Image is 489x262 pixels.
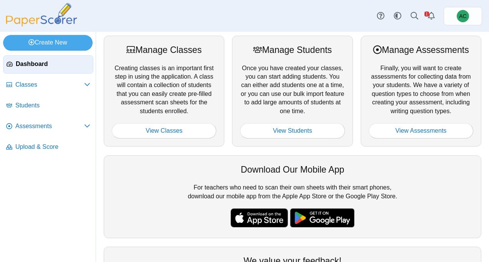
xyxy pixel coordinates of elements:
div: Creating classes is an important first step in using the application. A class will contain a coll... [104,36,224,147]
a: Alerts [423,8,440,25]
span: Students [15,101,90,110]
div: Manage Assessments [369,44,473,56]
span: Andrew Christman [457,10,469,22]
span: Andrew Christman [459,13,466,19]
div: Manage Students [240,44,345,56]
span: Upload & Score [15,143,90,151]
a: Classes [3,76,93,94]
a: PaperScorer [3,21,80,28]
img: google-play-badge.png [290,208,355,227]
a: View Classes [112,123,216,138]
img: apple-store-badge.svg [230,208,288,227]
a: Assessments [3,117,93,136]
a: Create New [3,35,93,50]
a: Dashboard [3,55,93,74]
img: PaperScorer [3,3,80,26]
a: Upload & Score [3,138,93,157]
a: Students [3,97,93,115]
div: Finally, you will want to create assessments for collecting data from your students. We have a va... [361,36,481,147]
a: Andrew Christman [444,7,482,25]
span: Classes [15,81,84,89]
div: For teachers who need to scan their own sheets with their smart phones, download our mobile app f... [104,155,481,238]
div: Once you have created your classes, you can start adding students. You can either add students on... [232,36,353,147]
a: View Assessments [369,123,473,138]
div: Manage Classes [112,44,216,56]
span: Dashboard [16,60,90,68]
div: Download Our Mobile App [112,163,473,176]
a: View Students [240,123,345,138]
span: Assessments [15,122,84,130]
